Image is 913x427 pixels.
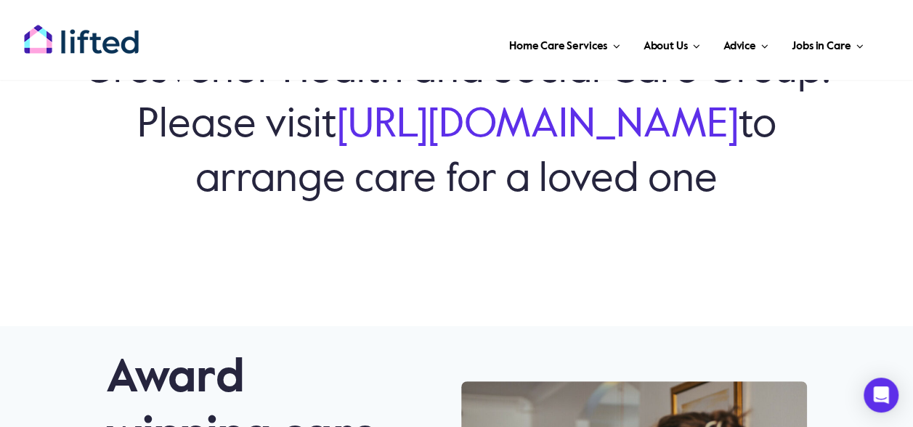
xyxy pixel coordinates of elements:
span: Advice [723,35,756,58]
a: About Us [638,22,704,65]
a: Jobs in Care [787,22,868,65]
a: Home Care Services [505,22,625,65]
a: lifted-logo [23,24,139,38]
a: [URL][DOMAIN_NAME] [337,105,739,146]
div: Open Intercom Messenger [864,378,898,412]
a: Advice [719,22,773,65]
span: Jobs in Care [792,35,851,58]
nav: Main Menu [171,22,868,65]
span: About Us [643,35,687,58]
span: Home Care Services [509,35,607,58]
